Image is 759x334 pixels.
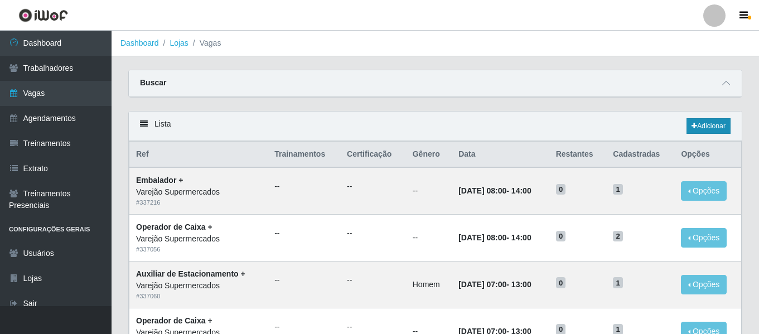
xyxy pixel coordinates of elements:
[136,245,261,254] div: # 337056
[136,316,212,325] strong: Operador de Caixa +
[112,31,759,56] nav: breadcrumb
[406,215,452,262] td: --
[406,261,452,308] td: Homem
[347,227,399,239] ul: --
[458,280,506,289] time: [DATE] 07:00
[681,275,727,294] button: Opções
[136,292,261,301] div: # 337060
[340,142,406,168] th: Certificação
[452,142,549,168] th: Data
[556,231,566,242] span: 0
[613,231,623,242] span: 2
[687,118,731,134] a: Adicionar
[406,167,452,214] td: --
[129,142,268,168] th: Ref
[136,186,261,198] div: Varejão Supermercados
[136,222,212,231] strong: Operador de Caixa +
[681,181,727,201] button: Opções
[681,228,727,248] button: Opções
[511,186,531,195] time: 14:00
[274,181,333,192] ul: --
[458,186,506,195] time: [DATE] 08:00
[274,227,333,239] ul: --
[18,8,68,22] img: CoreUI Logo
[129,112,742,141] div: Lista
[613,184,623,195] span: 1
[188,37,221,49] li: Vagas
[268,142,340,168] th: Trainamentos
[136,233,261,245] div: Varejão Supermercados
[136,198,261,207] div: # 337216
[556,184,566,195] span: 0
[347,181,399,192] ul: --
[549,142,607,168] th: Restantes
[136,269,245,278] strong: Auxiliar de Estacionamento +
[406,142,452,168] th: Gênero
[347,274,399,286] ul: --
[458,186,531,195] strong: -
[170,38,188,47] a: Lojas
[613,277,623,288] span: 1
[274,274,333,286] ul: --
[274,321,333,333] ul: --
[140,78,166,87] strong: Buscar
[136,280,261,292] div: Varejão Supermercados
[458,233,506,242] time: [DATE] 08:00
[556,277,566,288] span: 0
[511,280,531,289] time: 13:00
[674,142,741,168] th: Opções
[606,142,674,168] th: Cadastradas
[120,38,159,47] a: Dashboard
[136,176,183,185] strong: Embalador +
[511,233,531,242] time: 14:00
[347,321,399,333] ul: --
[458,280,531,289] strong: -
[458,233,531,242] strong: -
